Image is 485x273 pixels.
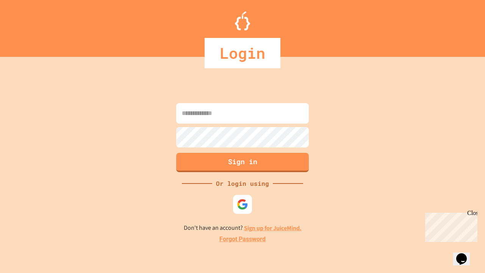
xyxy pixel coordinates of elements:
iframe: chat widget [422,210,477,242]
button: Sign in [176,153,309,172]
div: Chat with us now!Close [3,3,52,48]
iframe: chat widget [453,243,477,265]
img: Logo.svg [235,11,250,30]
a: Sign up for JuiceMind. [244,224,302,232]
div: Login [205,38,280,68]
p: Don't have an account? [184,223,302,233]
img: google-icon.svg [237,199,248,210]
a: Forgot Password [219,235,266,244]
div: Or login using [212,179,273,188]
